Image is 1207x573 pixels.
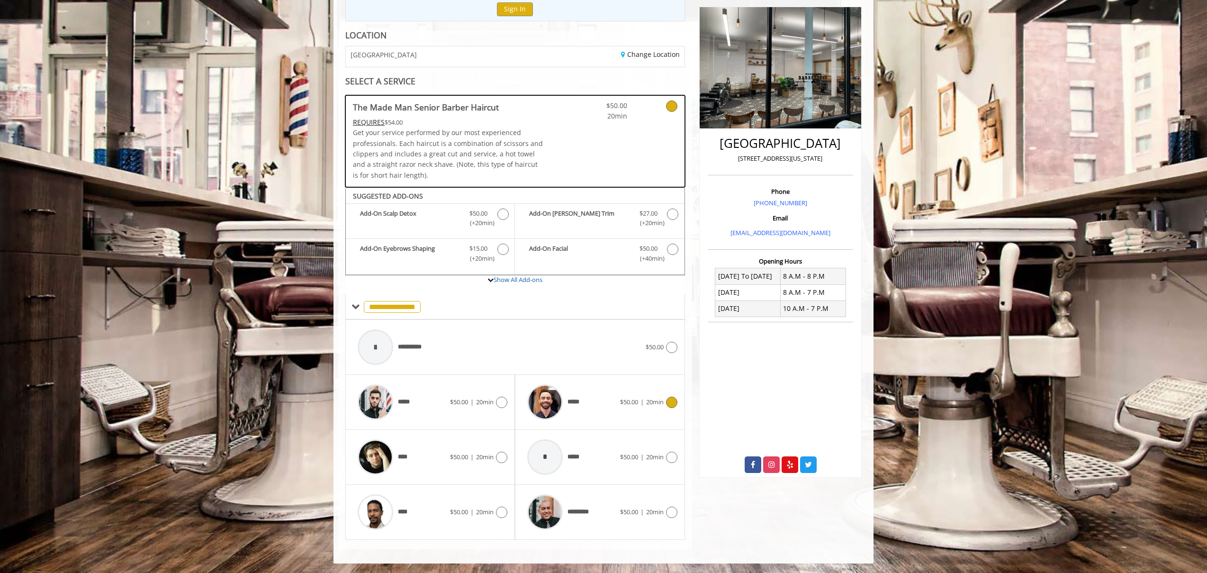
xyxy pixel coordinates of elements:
[710,188,851,195] h3: Phone
[476,453,494,461] span: 20min
[780,284,846,300] td: 8 A.M - 7 P.M
[494,275,542,284] a: Show All Add-ons
[450,453,468,461] span: $50.00
[450,508,468,516] span: $50.00
[620,508,638,516] span: $50.00
[353,117,543,127] div: $54.00
[621,50,680,59] a: Change Location
[345,77,685,86] div: SELECT A SERVICE
[640,244,658,254] span: $50.00
[529,209,630,228] b: Add-On [PERSON_NAME] Trim
[520,244,679,266] label: Add-On Facial
[353,100,499,114] b: The Made Man Senior Barber Haircut
[646,398,664,406] span: 20min
[476,398,494,406] span: 20min
[715,268,781,284] td: [DATE] To [DATE]
[465,218,493,228] span: (+20min )
[640,209,658,218] span: $27.00
[715,300,781,317] td: [DATE]
[780,300,846,317] td: 10 A.M - 7 P.M
[715,284,781,300] td: [DATE]
[345,187,685,275] div: The Made Man Senior Barber Haircut Add-onS
[640,398,644,406] span: |
[780,268,846,284] td: 8 A.M - 8 P.M
[529,244,630,264] b: Add-On Facial
[520,209,679,231] label: Add-On Beard Trim
[351,209,510,231] label: Add-On Scalp Detox
[470,398,474,406] span: |
[646,343,664,351] span: $50.00
[730,228,830,237] a: [EMAIL_ADDRESS][DOMAIN_NAME]
[360,244,460,264] b: Add-On Eyebrows Shaping
[640,453,644,461] span: |
[353,127,543,181] p: Get your service performed by our most experienced professionals. Each haircut is a combination o...
[710,154,851,164] p: [STREET_ADDRESS][US_STATE]
[470,453,474,461] span: |
[708,258,853,264] h3: Opening Hours
[640,508,644,516] span: |
[450,398,468,406] span: $50.00
[353,191,423,200] b: SUGGESTED ADD-ONS
[360,209,460,228] b: Add-On Scalp Detox
[465,254,493,264] span: (+20min )
[497,2,533,16] button: Sign In
[710,215,851,221] h3: Email
[754,199,807,207] a: [PHONE_NUMBER]
[620,398,638,406] span: $50.00
[469,209,487,218] span: $50.00
[646,453,664,461] span: 20min
[620,453,638,461] span: $50.00
[634,254,662,264] span: (+40min )
[353,118,385,127] span: This service needs some Advance to be paid before we block your appointment
[646,508,664,516] span: 20min
[634,218,662,228] span: (+20min )
[571,111,627,121] span: 20min
[476,508,494,516] span: 20min
[469,244,487,254] span: $15.00
[345,29,387,41] b: LOCATION
[571,100,627,111] span: $50.00
[470,508,474,516] span: |
[351,51,417,58] span: [GEOGRAPHIC_DATA]
[710,136,851,150] h2: [GEOGRAPHIC_DATA]
[351,244,510,266] label: Add-On Eyebrows Shaping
